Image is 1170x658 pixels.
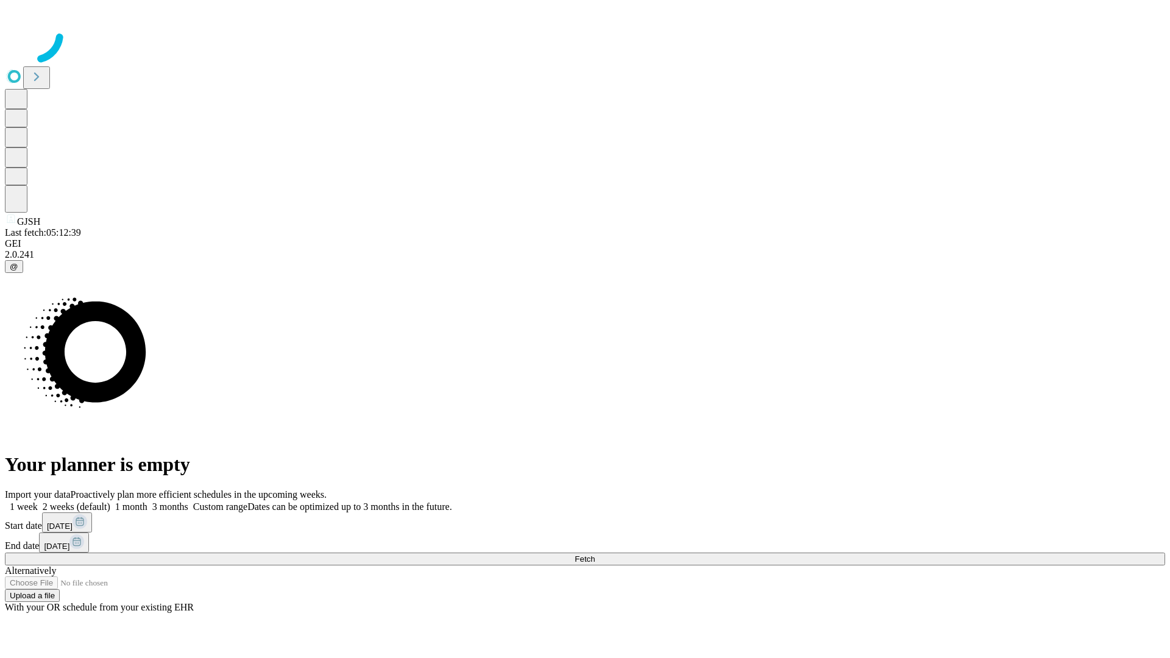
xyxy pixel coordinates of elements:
[5,589,60,602] button: Upload a file
[71,489,327,500] span: Proactively plan more efficient schedules in the upcoming weeks.
[5,553,1165,565] button: Fetch
[247,501,452,512] span: Dates can be optimized up to 3 months in the future.
[44,542,69,551] span: [DATE]
[5,249,1165,260] div: 2.0.241
[193,501,247,512] span: Custom range
[5,227,81,238] span: Last fetch: 05:12:39
[152,501,188,512] span: 3 months
[17,216,40,227] span: GJSH
[42,512,92,532] button: [DATE]
[575,554,595,564] span: Fetch
[5,602,194,612] span: With your OR schedule from your existing EHR
[115,501,147,512] span: 1 month
[43,501,110,512] span: 2 weeks (default)
[10,501,38,512] span: 1 week
[10,262,18,271] span: @
[5,260,23,273] button: @
[39,532,89,553] button: [DATE]
[5,489,71,500] span: Import your data
[5,453,1165,476] h1: Your planner is empty
[5,532,1165,553] div: End date
[5,565,56,576] span: Alternatively
[5,238,1165,249] div: GEI
[5,512,1165,532] div: Start date
[47,522,73,531] span: [DATE]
